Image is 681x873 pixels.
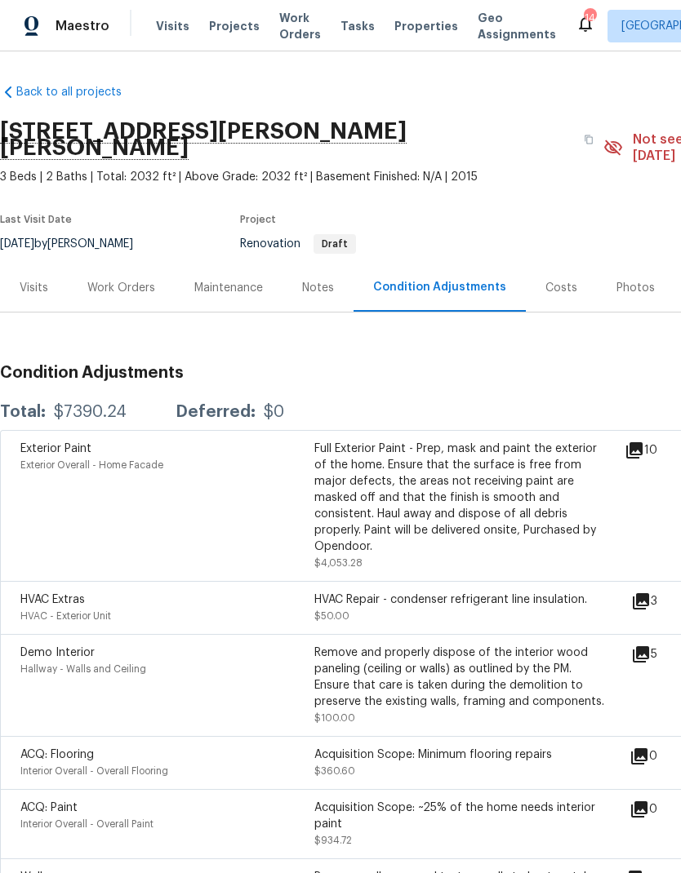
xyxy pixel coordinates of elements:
div: Costs [545,280,577,296]
div: Full Exterior Paint - Prep, mask and paint the exterior of the home. Ensure that the surface is f... [314,441,608,555]
div: $7390.24 [54,404,127,420]
div: HVAC Repair - condenser refrigerant line insulation. [314,592,608,608]
span: $4,053.28 [314,558,363,568]
span: Draft [315,239,354,249]
span: HVAC - Exterior Unit [20,611,111,621]
div: Acquisition Scope: Minimum flooring repairs [314,747,608,763]
span: Visits [156,18,189,34]
div: Photos [616,280,655,296]
span: $100.00 [314,713,355,723]
span: $50.00 [314,611,349,621]
span: Tasks [340,20,375,32]
span: Interior Overall - Overall Paint [20,819,154,829]
span: Geo Assignments [478,10,556,42]
span: Exterior Paint [20,443,91,454]
div: Condition Adjustments [373,279,506,295]
span: Renovation [240,238,356,250]
span: Hallway - Walls and Ceiling [20,664,146,674]
span: Interior Overall - Overall Flooring [20,766,168,776]
div: Acquisition Scope: ~25% of the home needs interior paint [314,800,608,832]
span: Projects [209,18,260,34]
span: Project [240,215,276,224]
span: Properties [394,18,458,34]
span: Work Orders [279,10,321,42]
span: Exterior Overall - Home Facade [20,460,163,470]
span: $360.60 [314,766,355,776]
span: Maestro [56,18,109,34]
div: Deferred: [176,404,256,420]
div: Work Orders [87,280,155,296]
span: ACQ: Flooring [20,749,94,760]
div: $0 [264,404,284,420]
div: 14 [584,10,595,26]
div: Maintenance [194,280,263,296]
button: Copy Address [574,125,603,154]
span: HVAC Extras [20,594,85,605]
span: Demo Interior [20,647,95,658]
div: Visits [20,280,48,296]
span: ACQ: Paint [20,802,78,813]
div: Notes [302,280,334,296]
span: $934.72 [314,835,352,845]
div: Remove and properly dispose of the interior wood paneling (ceiling or walls) as outlined by the P... [314,645,608,710]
